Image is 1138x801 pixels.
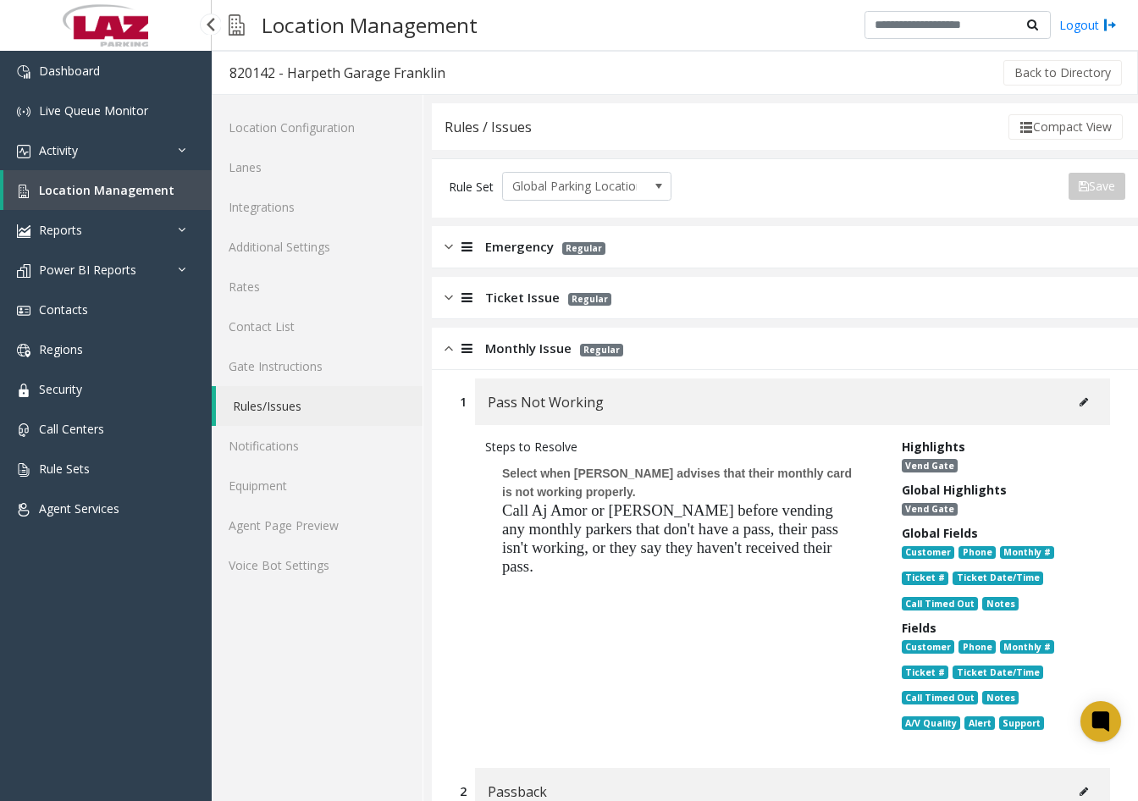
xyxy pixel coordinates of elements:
[229,4,245,46] img: pageIcon
[1003,60,1122,86] button: Back to Directory
[1103,16,1117,34] img: logout
[212,545,423,585] a: Voice Bot Settings
[17,304,30,318] img: 'icon'
[39,63,100,79] span: Dashboard
[568,293,611,306] span: Regular
[445,339,453,358] img: opened
[902,640,954,654] span: Customer
[17,463,30,477] img: 'icon'
[212,466,423,505] a: Equipment
[902,525,978,541] span: Global Fields
[999,716,1044,730] span: Support
[958,640,995,654] span: Phone
[902,691,978,704] span: Call Timed Out
[17,185,30,198] img: 'icon'
[902,597,978,610] span: Call Timed Out
[953,666,1042,679] span: Ticket Date/Time
[902,482,1007,498] span: Global Highlights
[488,391,604,413] span: Pass Not Working
[485,339,572,358] span: Monthly Issue
[460,782,467,800] div: 2
[17,105,30,119] img: 'icon'
[212,187,423,227] a: Integrations
[212,426,423,466] a: Notifications
[502,501,838,575] span: Call Aj Amor or [PERSON_NAME] before vending any monthly parkers that don't have a pass, their pa...
[17,503,30,517] img: 'icon'
[17,384,30,397] img: 'icon'
[212,505,423,545] a: Agent Page Preview
[902,572,948,585] span: Ticket #
[982,597,1018,610] span: Notes
[39,421,104,437] span: Call Centers
[212,267,423,307] a: Rates
[39,222,82,238] span: Reports
[17,344,30,357] img: 'icon'
[212,108,423,147] a: Location Configuration
[502,467,852,499] font: Select when [PERSON_NAME] advises that their monthly card is not working properly.
[17,224,30,238] img: 'icon'
[580,344,623,356] span: Regular
[902,666,948,679] span: Ticket #
[39,142,78,158] span: Activity
[17,264,30,278] img: 'icon'
[445,288,453,307] img: closed
[902,459,958,472] span: Vend Gate
[17,65,30,79] img: 'icon'
[902,620,936,636] span: Fields
[39,341,83,357] span: Regions
[39,182,174,198] span: Location Management
[229,62,445,84] div: 820142 - Harpeth Garage Franklin
[449,172,494,201] div: Rule Set
[39,102,148,119] span: Live Queue Monitor
[902,503,958,517] span: Vend Gate
[212,147,423,187] a: Lanes
[1059,16,1117,34] a: Logout
[982,691,1018,704] span: Notes
[3,170,212,210] a: Location Management
[39,262,136,278] span: Power BI Reports
[485,237,554,257] span: Emergency
[445,237,453,257] img: closed
[253,4,486,46] h3: Location Management
[964,716,994,730] span: Alert
[460,393,467,411] div: 1
[503,173,637,200] span: Global Parking Locations
[17,145,30,158] img: 'icon'
[902,716,960,730] span: A/V Quality
[485,438,876,456] div: Steps to Resolve
[17,423,30,437] img: 'icon'
[212,227,423,267] a: Additional Settings
[216,386,423,426] a: Rules/Issues
[445,116,532,138] div: Rules / Issues
[212,346,423,386] a: Gate Instructions
[902,546,954,560] span: Customer
[1069,173,1125,200] button: Save
[39,381,82,397] span: Security
[562,242,605,255] span: Regular
[958,546,995,560] span: Phone
[1000,546,1054,560] span: Monthly #
[39,500,119,517] span: Agent Services
[902,439,965,455] span: Highlights
[485,288,560,307] span: Ticket Issue
[1008,114,1123,140] button: Compact View
[39,461,90,477] span: Rule Sets
[39,301,88,318] span: Contacts
[1000,640,1054,654] span: Monthly #
[953,572,1042,585] span: Ticket Date/Time
[212,307,423,346] a: Contact List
